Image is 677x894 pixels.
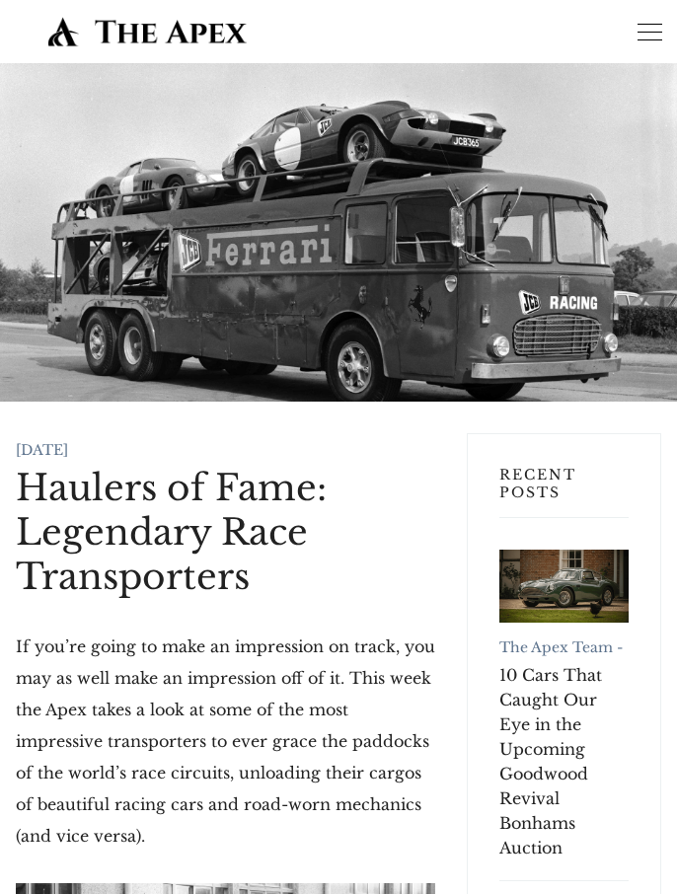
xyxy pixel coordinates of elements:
[499,638,623,656] a: The Apex Team -
[499,466,629,518] h3: Recent Posts
[16,441,68,459] time: [DATE]
[16,631,435,852] p: If you’re going to make an impression on track, you may as well make an impression off of it. Thi...
[16,16,279,47] img: The Apex by Custodian
[16,466,435,599] h1: Haulers of Fame: Legendary Race Transporters
[499,663,629,860] a: 10 Cars That Caught Our Eye in the Upcoming Goodwood Revival Bonhams Auction
[499,550,629,623] a: 10 Cars That Caught Our Eye in the Upcoming Goodwood Revival Bonhams Auction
